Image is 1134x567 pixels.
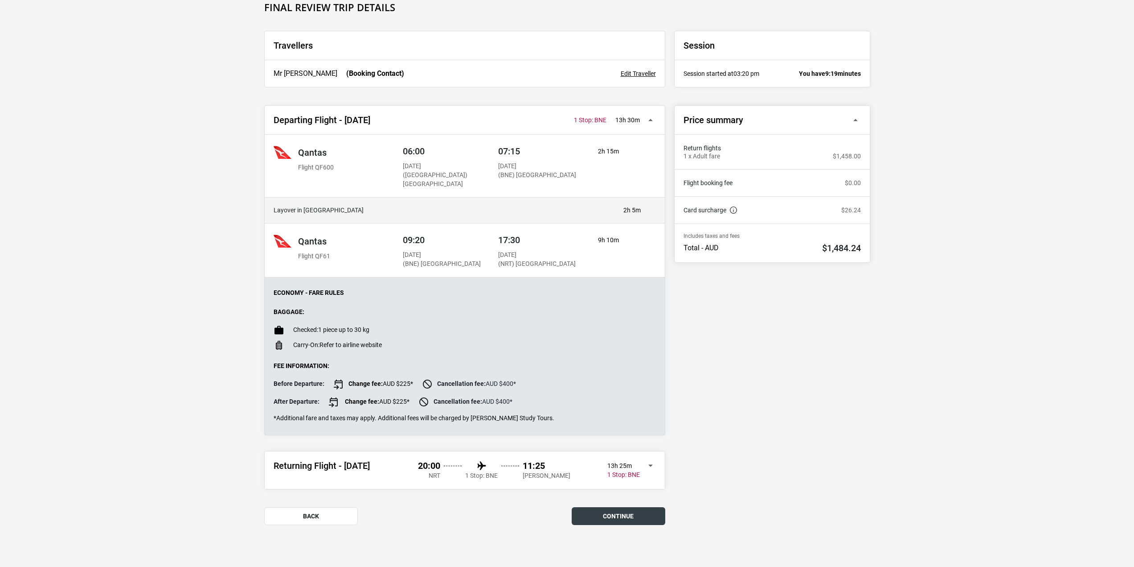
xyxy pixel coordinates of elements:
h1: Final Review Trip Details [264,1,870,13]
span: 06:00 [403,146,425,157]
button: back [264,507,358,525]
p: Total - AUD [684,244,719,252]
span: 1 Stop: BNE [607,471,640,479]
p: (BNE) [GEOGRAPHIC_DATA] [498,171,576,180]
p: Session started at [684,69,759,78]
p: 13h 25m [607,462,632,470]
img: Qantas [274,232,291,250]
span: NRT [418,471,440,480]
h2: $1,484.24 [822,243,861,253]
strong: Change fee: [348,380,383,387]
p: $1,458.00 [833,153,861,160]
h2: Returning Flight - [DATE] [274,460,370,471]
p: [DATE] [403,162,485,171]
a: Edit Traveller [621,69,656,78]
span: AUD $225* [333,379,413,389]
span: Return flights [684,144,861,153]
h2: Price summary [684,115,743,125]
p: 9h 10m [598,236,641,245]
span: 9:19 [825,70,838,77]
p: 2h 15m [598,147,641,156]
span: 1 Stop: BNE [465,471,498,480]
p: Economy - Fare Rules [274,289,656,297]
p: Refer to airline website [293,341,382,349]
strong: Change fee: [345,397,379,405]
h2: Qantas [298,147,334,158]
a: Flight booking fee [684,178,733,187]
span: 03:20 pm [733,70,759,77]
p: Flight QF600 [298,163,334,172]
p: 1 piece up to 30 kg [293,326,369,334]
img: Qantas [274,144,291,161]
span: [PERSON_NAME] [523,471,570,480]
a: Card surcharge [684,206,737,215]
p: ([GEOGRAPHIC_DATA]) [GEOGRAPHIC_DATA] [403,171,485,188]
p: 13h 30m [615,116,640,124]
button: Returning Flight - [DATE] 20:00 NRT 1 Stop: BNE 11:25 [PERSON_NAME] 13h 25m 1 Stop: BNE [265,451,665,489]
p: You have minutes [799,69,861,78]
span: Checked: [293,326,318,333]
p: 2h 5m [623,207,641,214]
span: AUD $225* [328,397,409,407]
p: (Booking Contact) [346,69,404,78]
span: AUD $400* [418,397,512,407]
strong: After Departure: [274,398,319,405]
p: [DATE] [403,251,481,260]
p: [DATE] [498,162,576,171]
p: $0.00 [845,179,861,187]
p: Flight QF61 [298,252,330,261]
h2: Session [684,40,861,51]
p: Includes taxes and fees [684,233,861,239]
p: 20:00 [418,460,440,471]
p: *Additional fare and taxes may apply. Additional fees will be charged by [PERSON_NAME] Study Tours. [274,414,656,422]
p: 11:25 [523,460,570,471]
p: (BNE) [GEOGRAPHIC_DATA] [403,260,481,269]
button: Price summary [675,106,870,135]
p: Mr [PERSON_NAME] [274,69,337,78]
strong: Baggage: [274,308,304,315]
p: (NRT) [GEOGRAPHIC_DATA] [498,260,576,269]
strong: Cancellation fee: [434,397,482,405]
p: 1 x Adult fare [684,153,720,160]
strong: Fee Information: [274,362,329,369]
p: [DATE] [498,251,576,260]
strong: Before Departure: [274,380,324,387]
strong: Cancellation fee: [437,380,486,387]
h4: Layover in [GEOGRAPHIC_DATA] [274,207,614,214]
span: 17:30 [498,235,520,245]
h2: Departing Flight - [DATE] [274,115,370,125]
p: $26.24 [841,207,861,214]
span: AUD $400* [422,379,516,389]
button: Departing Flight - [DATE] 13h 30m 1 Stop: BNE [265,106,665,135]
span: 09:20 [403,235,425,245]
h2: Qantas [298,236,330,247]
h2: Travellers [274,40,656,51]
button: continue [572,507,665,525]
span: 1 Stop: BNE [574,116,606,124]
span: Carry-On: [293,341,319,348]
span: 07:15 [498,146,520,157]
